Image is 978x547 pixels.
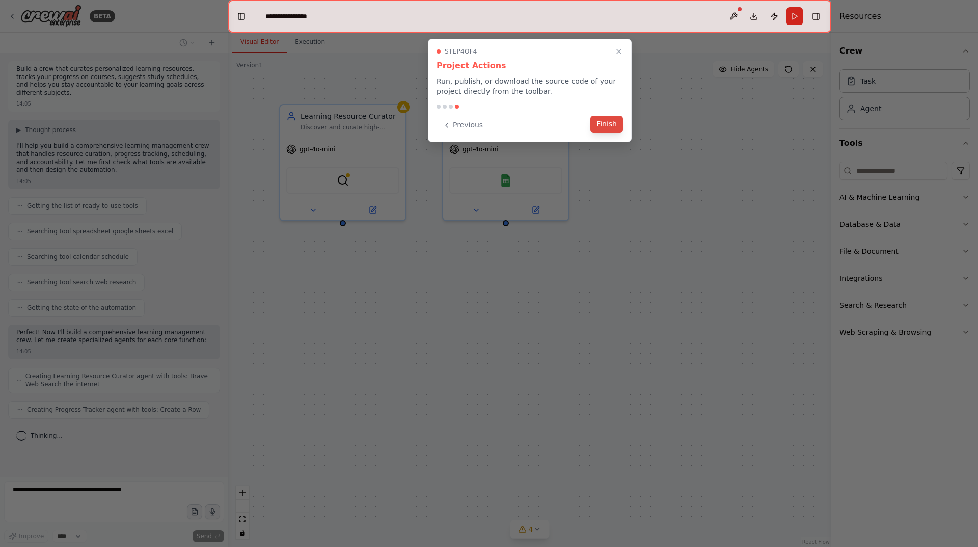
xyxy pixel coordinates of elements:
button: Hide left sidebar [234,9,249,23]
button: Close walkthrough [613,45,625,58]
span: Step 4 of 4 [445,47,477,56]
button: Finish [590,116,623,133]
button: Previous [437,117,489,134]
h3: Project Actions [437,60,623,72]
p: Run, publish, or download the source code of your project directly from the toolbar. [437,76,623,96]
